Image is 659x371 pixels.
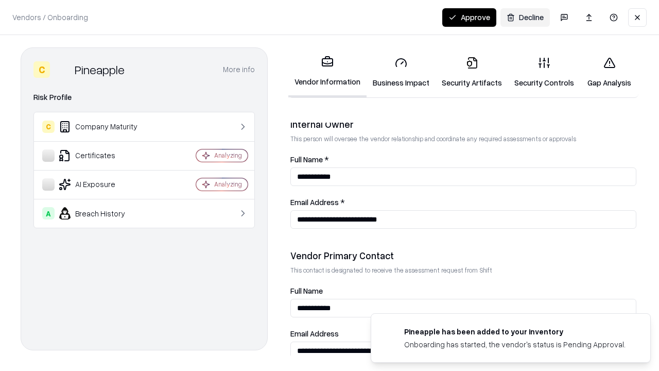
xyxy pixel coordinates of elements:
[290,330,636,338] label: Email Address
[54,61,71,78] img: Pineapple
[384,326,396,339] img: pineappleenergy.com
[404,339,626,350] div: Onboarding has started, the vendor's status is Pending Approval.
[404,326,626,337] div: Pineapple has been added to your inventory
[580,48,638,96] a: Gap Analysis
[42,121,165,133] div: Company Maturity
[42,207,55,220] div: A
[33,61,50,78] div: C
[33,91,255,104] div: Risk Profile
[288,47,367,97] a: Vendor Information
[436,48,508,96] a: Security Artifacts
[290,198,636,206] label: Email Address *
[290,118,636,130] div: Internal Owner
[214,151,242,160] div: Analyzing
[75,61,125,78] div: Pineapple
[214,180,242,189] div: Analyzing
[42,207,165,220] div: Breach History
[290,156,636,163] label: Full Name *
[42,178,165,191] div: AI Exposure
[42,121,55,133] div: C
[290,287,636,295] label: Full Name
[290,249,636,262] div: Vendor Primary Contact
[223,60,255,79] button: More info
[42,149,165,162] div: Certificates
[442,8,496,27] button: Approve
[290,134,636,143] p: This person will oversee the vendor relationship and coordinate any required assessments or appro...
[12,12,88,23] p: Vendors / Onboarding
[500,8,550,27] button: Decline
[367,48,436,96] a: Business Impact
[508,48,580,96] a: Security Controls
[290,266,636,275] p: This contact is designated to receive the assessment request from Shift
